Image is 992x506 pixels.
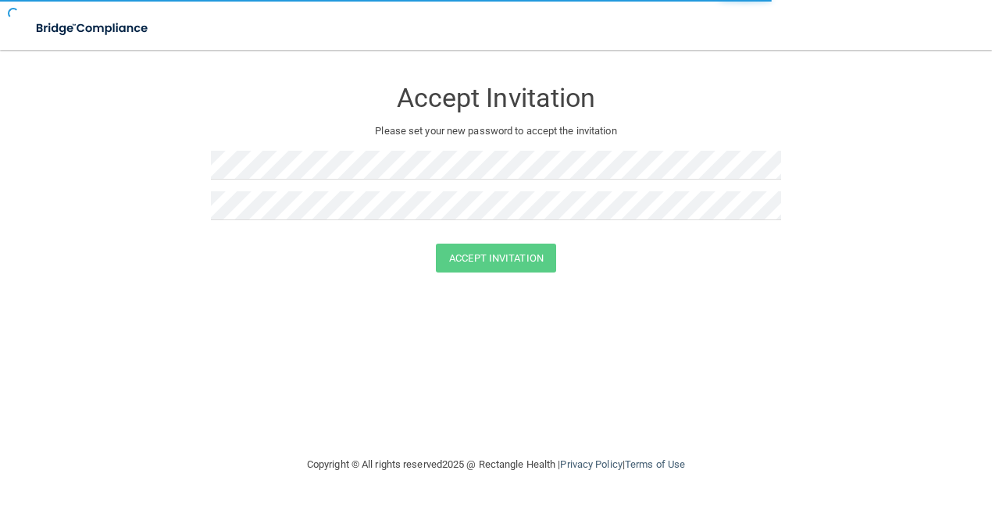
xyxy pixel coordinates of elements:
[211,84,781,112] h3: Accept Invitation
[23,12,162,45] img: bridge_compliance_login_screen.278c3ca4.svg
[436,244,556,273] button: Accept Invitation
[211,440,781,490] div: Copyright © All rights reserved 2025 @ Rectangle Health | |
[223,122,769,141] p: Please set your new password to accept the invitation
[560,458,622,470] a: Privacy Policy
[625,458,685,470] a: Terms of Use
